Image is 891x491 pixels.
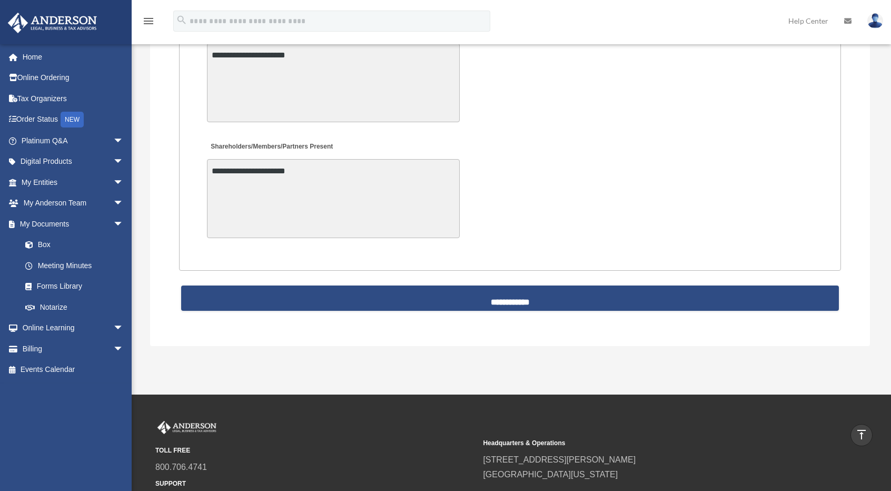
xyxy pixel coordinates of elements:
[113,151,134,173] span: arrow_drop_down
[7,130,140,151] a: Platinum Q&Aarrow_drop_down
[7,88,140,109] a: Tax Organizers
[7,338,140,359] a: Billingarrow_drop_down
[7,213,140,234] a: My Documentsarrow_drop_down
[7,151,140,172] a: Digital Productsarrow_drop_down
[142,15,155,27] i: menu
[7,359,140,380] a: Events Calendar
[61,112,84,127] div: NEW
[155,463,207,472] a: 800.706.4741
[5,13,100,33] img: Anderson Advisors Platinum Portal
[142,18,155,27] a: menu
[155,421,219,435] img: Anderson Advisors Platinum Portal
[176,14,187,26] i: search
[155,478,476,489] small: SUPPORT
[113,318,134,339] span: arrow_drop_down
[15,276,140,297] a: Forms Library
[7,193,140,214] a: My Anderson Teamarrow_drop_down
[113,130,134,152] span: arrow_drop_down
[850,424,873,446] a: vertical_align_top
[113,338,134,360] span: arrow_drop_down
[113,193,134,214] span: arrow_drop_down
[207,140,335,154] label: Shareholders/Members/Partners Present
[7,172,140,193] a: My Entitiesarrow_drop_down
[855,428,868,441] i: vertical_align_top
[15,255,134,276] a: Meeting Minutes
[15,297,140,318] a: Notarize
[483,455,636,464] a: [STREET_ADDRESS][PERSON_NAME]
[483,470,618,479] a: [GEOGRAPHIC_DATA][US_STATE]
[483,438,803,449] small: Headquarters & Operations
[867,13,883,28] img: User Pic
[7,67,140,89] a: Online Ordering
[155,445,476,456] small: TOLL FREE
[15,234,140,256] a: Box
[7,318,140,339] a: Online Learningarrow_drop_down
[7,109,140,131] a: Order StatusNEW
[113,172,134,193] span: arrow_drop_down
[113,213,134,235] span: arrow_drop_down
[7,46,140,67] a: Home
